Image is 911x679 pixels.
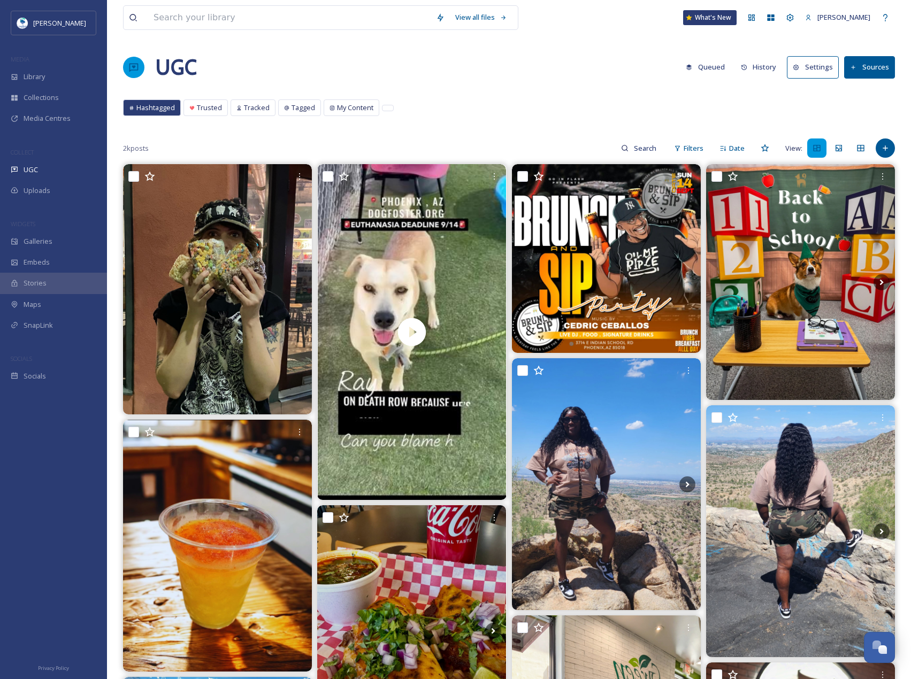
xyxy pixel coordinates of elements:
[38,661,69,674] a: Privacy Policy
[24,320,53,330] span: SnapLink
[629,137,663,159] input: Search
[706,164,895,400] img: 🍎📚Class of 2025 📚🍎 ——————————————— Today we learned that everyone is: Las mascotas de los profeso...
[24,371,46,381] span: Socials
[736,57,782,78] button: History
[680,57,730,78] button: Queued
[123,164,312,414] img: Having those late night munchies? 😏 Don’t forget that CHEBA HUT CHANDLER is OPEN from… Sundays - ...
[337,103,373,113] span: My Content
[24,278,47,288] span: Stories
[683,10,737,25] a: What's New
[24,236,52,246] span: Galleries
[24,299,41,310] span: Maps
[24,72,45,82] span: Library
[24,165,38,175] span: UGC
[450,7,512,28] a: View all files
[24,257,50,267] span: Embeds
[11,148,34,156] span: COLLECT
[123,143,149,153] span: 2k posts
[24,113,71,124] span: Media Centres
[11,55,29,63] span: MEDIA
[736,57,787,78] a: History
[33,18,86,28] span: [PERSON_NAME]
[317,164,506,500] img: thumbnail
[800,7,876,28] a: [PERSON_NAME]
[11,354,32,362] span: SOCIALS
[785,143,802,153] span: View:
[787,56,844,78] a: Settings
[136,103,175,113] span: Hashtagged
[123,420,312,672] img: ☀️Baked By Sunrise☀️ Mango- Fuego Limber Fresh Mango with Chamoy picoso and Tajin. Follow for mor...
[11,220,35,228] span: WIDGETS
[864,632,895,663] button: Open Chat
[244,103,270,113] span: Tracked
[317,164,506,500] video: 🆘Ray needs an adopter by his deadline on 9/14!🆘 Handsome Ray arrived at the shelter as a stray on...
[729,143,745,153] span: Date
[844,56,895,78] button: Sources
[38,665,69,672] span: Privacy Policy
[684,143,703,153] span: Filters
[24,92,59,103] span: Collections
[155,51,197,83] a: UGC
[512,164,701,353] img: ⛈️⛈️⛈️LOOK WHO'S BLOWING IN TO #DJ LIVE THIS #SUNDAYFUNDAY at #BRUNCHNSIP ⛈️⛈️⛈️THEE 1992 NBA ALL...
[17,18,28,28] img: download.jpeg
[292,103,315,113] span: Tagged
[512,358,701,610] img: It's Hot As Hell In Phoenix. 107 🔥 🥵 🥞 ♨️ #phoenix #arizona #scottsdale #az #phoenixaz #phoenixar...
[148,6,431,29] input: Search your library
[787,56,839,78] button: Settings
[24,186,50,196] span: Uploads
[197,103,222,113] span: Trusted
[706,405,895,657] img: Valley of the sun! #phoenix #arizona #scottsdale #az #phoenixaz #phoenixarizona #tempe #phx #mesa...
[680,57,736,78] a: Queued
[817,12,870,22] span: [PERSON_NAME]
